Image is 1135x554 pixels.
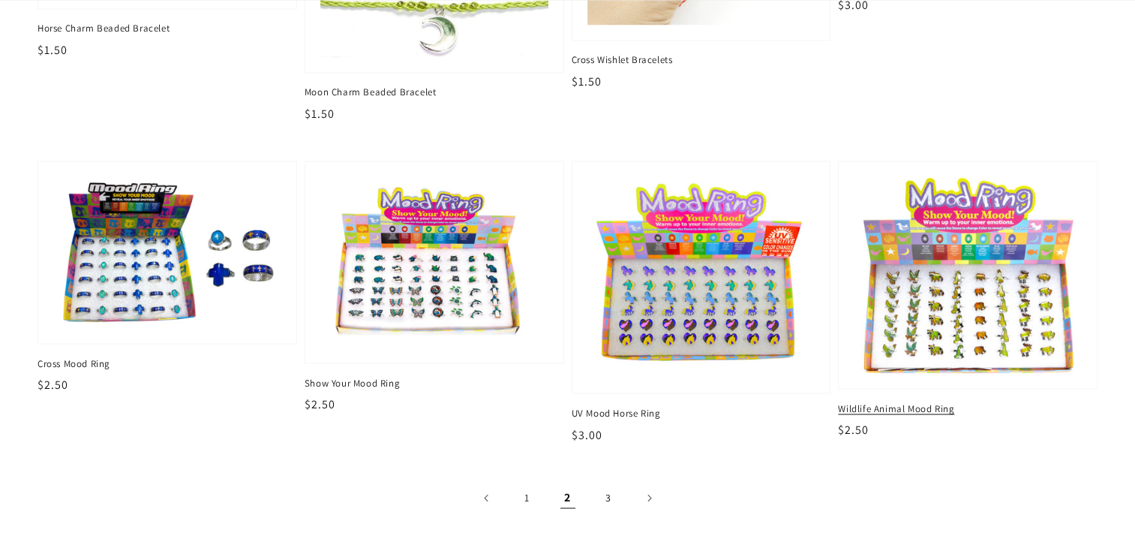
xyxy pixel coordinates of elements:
span: $1.50 [572,74,602,89]
img: UV Mood Horse Ring [587,176,815,378]
img: Cross Mood Ring [53,176,281,329]
span: Horse Charm Beaded Bracelet [38,22,297,35]
a: Page 1 [511,481,544,514]
span: Page 2 [551,481,584,514]
span: $1.50 [305,106,335,122]
span: $2.50 [838,421,869,437]
a: Wildlife Animal Mood Ring Wildlife Animal Mood Ring $2.50 [838,161,1097,439]
span: Show Your Mood Ring [305,376,564,390]
span: Wildlife Animal Mood Ring [838,402,1097,415]
span: UV Mood Horse Ring [572,406,831,420]
img: Show Your Mood Ring [320,176,548,348]
a: UV Mood Horse Ring UV Mood Horse Ring $3.00 [572,161,831,444]
span: $2.50 [305,396,335,411]
a: Page 3 [592,481,625,514]
span: Moon Charm Beaded Bracelet [305,86,564,99]
span: $1.50 [38,42,68,58]
a: Previous page [470,481,503,514]
span: $2.50 [38,376,68,392]
a: Cross Mood Ring Cross Mood Ring $2.50 [38,161,297,394]
a: Show Your Mood Ring Show Your Mood Ring $2.50 [305,161,564,413]
img: Wildlife Animal Mood Ring [851,173,1085,377]
a: Next page [632,481,665,514]
span: Cross Mood Ring [38,357,297,370]
span: $3.00 [572,426,602,442]
span: Cross Wishlet Bracelets [572,53,831,67]
nav: Pagination [38,481,1097,514]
